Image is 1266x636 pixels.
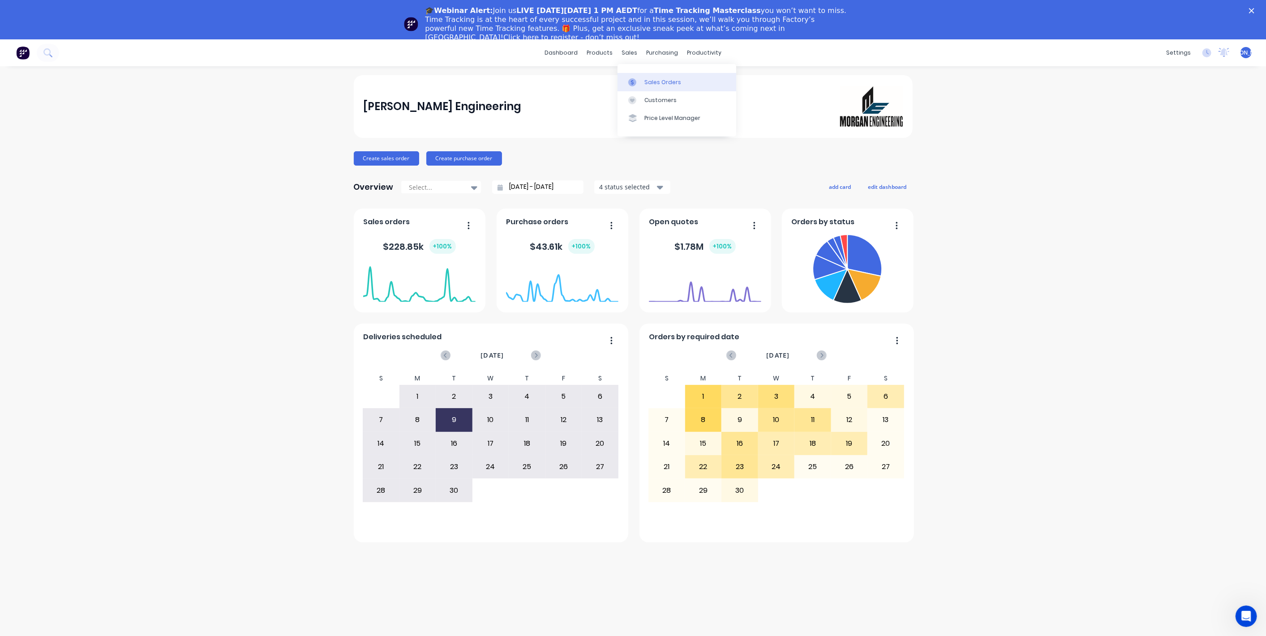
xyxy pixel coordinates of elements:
[582,432,618,455] div: 20
[429,239,456,254] div: + 100 %
[722,479,758,501] div: 30
[759,385,794,408] div: 3
[794,372,831,385] div: T
[675,239,736,254] div: $ 1.78M
[568,239,595,254] div: + 100 %
[686,456,721,478] div: 22
[868,385,904,408] div: 6
[436,456,472,478] div: 23
[758,372,795,385] div: W
[530,239,595,254] div: $ 43.61k
[649,479,685,501] div: 28
[649,217,698,227] span: Open quotes
[599,182,656,192] div: 4 status selected
[540,46,582,60] a: dashboard
[648,372,685,385] div: S
[618,109,736,127] a: Price Level Manager
[436,409,472,431] div: 9
[363,479,399,501] div: 28
[363,372,399,385] div: S
[832,456,867,478] div: 26
[686,409,721,431] div: 8
[617,46,642,60] div: sales
[1236,606,1257,627] iframe: Intercom live chat
[545,372,582,385] div: F
[685,372,722,385] div: M
[1249,8,1258,13] div: Close
[644,96,677,104] div: Customers
[686,385,721,408] div: 1
[404,17,418,31] img: Profile image for Team
[472,372,509,385] div: W
[509,385,545,408] div: 4
[831,372,868,385] div: F
[354,151,419,166] button: Create sales order
[766,350,790,360] span: [DATE]
[516,6,637,15] b: LIVE [DATE][DATE] 1 PM AEDT
[863,181,913,192] button: edit dashboard
[473,409,509,431] div: 10
[868,456,904,478] div: 27
[363,409,399,431] div: 7
[481,350,504,360] span: [DATE]
[795,456,831,478] div: 25
[867,372,904,385] div: S
[644,114,700,122] div: Price Level Manager
[722,409,758,431] div: 9
[594,180,670,194] button: 4 status selected
[722,432,758,455] div: 16
[383,239,456,254] div: $ 228.85k
[426,151,502,166] button: Create purchase order
[473,385,509,408] div: 3
[644,78,681,86] div: Sales Orders
[686,479,721,501] div: 29
[363,332,442,342] span: Deliveries scheduled
[436,372,472,385] div: T
[582,372,618,385] div: S
[399,372,436,385] div: M
[400,456,436,478] div: 22
[506,217,568,227] span: Purchase orders
[546,409,582,431] div: 12
[473,456,509,478] div: 24
[759,456,794,478] div: 24
[582,385,618,408] div: 6
[509,372,545,385] div: T
[1162,46,1195,60] div: settings
[824,181,857,192] button: add card
[759,432,794,455] div: 17
[649,456,685,478] div: 21
[868,432,904,455] div: 20
[546,456,582,478] div: 26
[795,385,831,408] div: 4
[795,432,831,455] div: 18
[363,217,410,227] span: Sales orders
[832,409,867,431] div: 12
[832,385,867,408] div: 5
[425,6,493,15] b: 🎓Webinar Alert:
[546,385,582,408] div: 5
[509,456,545,478] div: 25
[363,98,521,115] div: [PERSON_NAME] Engineering
[649,432,685,455] div: 14
[436,432,472,455] div: 16
[791,217,854,227] span: Orders by status
[686,432,721,455] div: 15
[400,385,436,408] div: 1
[354,178,394,196] div: Overview
[722,385,758,408] div: 2
[509,432,545,455] div: 18
[721,372,758,385] div: T
[840,86,903,127] img: Morgan Engineering
[436,479,472,501] div: 30
[425,6,848,42] div: Join us for a you won’t want to miss. Time Tracking is at the heart of every successful project a...
[709,239,736,254] div: + 100 %
[400,479,436,501] div: 29
[436,385,472,408] div: 2
[473,432,509,455] div: 17
[618,91,736,109] a: Customers
[795,409,831,431] div: 11
[582,46,617,60] div: products
[654,6,761,15] b: Time Tracking Masterclass
[618,73,736,91] a: Sales Orders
